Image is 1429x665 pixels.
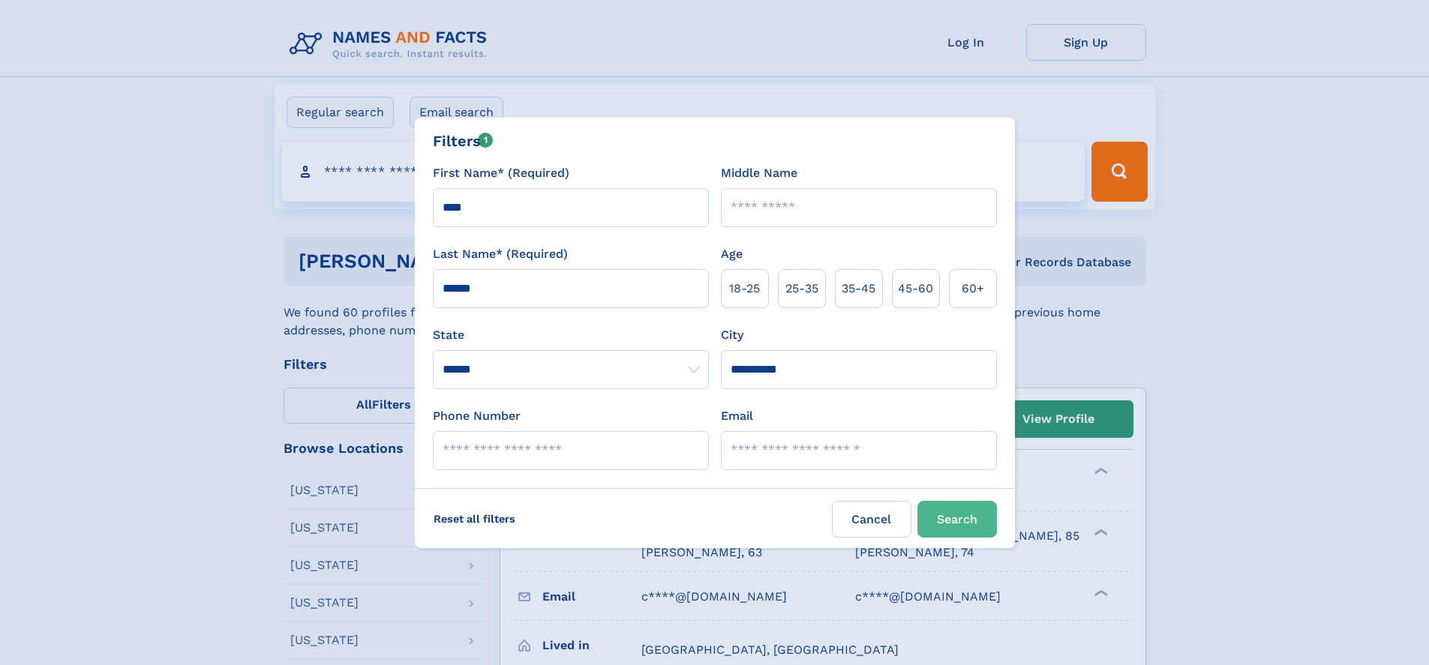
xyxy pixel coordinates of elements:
[832,501,911,538] label: Cancel
[785,280,818,298] span: 25‑35
[842,280,875,298] span: 35‑45
[721,164,797,182] label: Middle Name
[721,245,743,263] label: Age
[917,501,997,538] button: Search
[729,280,760,298] span: 18‑25
[433,130,494,152] div: Filters
[721,326,743,344] label: City
[898,280,933,298] span: 45‑60
[433,326,709,344] label: State
[424,501,525,537] label: Reset all filters
[433,164,569,182] label: First Name* (Required)
[433,245,568,263] label: Last Name* (Required)
[962,280,984,298] span: 60+
[433,407,521,425] label: Phone Number
[721,407,753,425] label: Email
